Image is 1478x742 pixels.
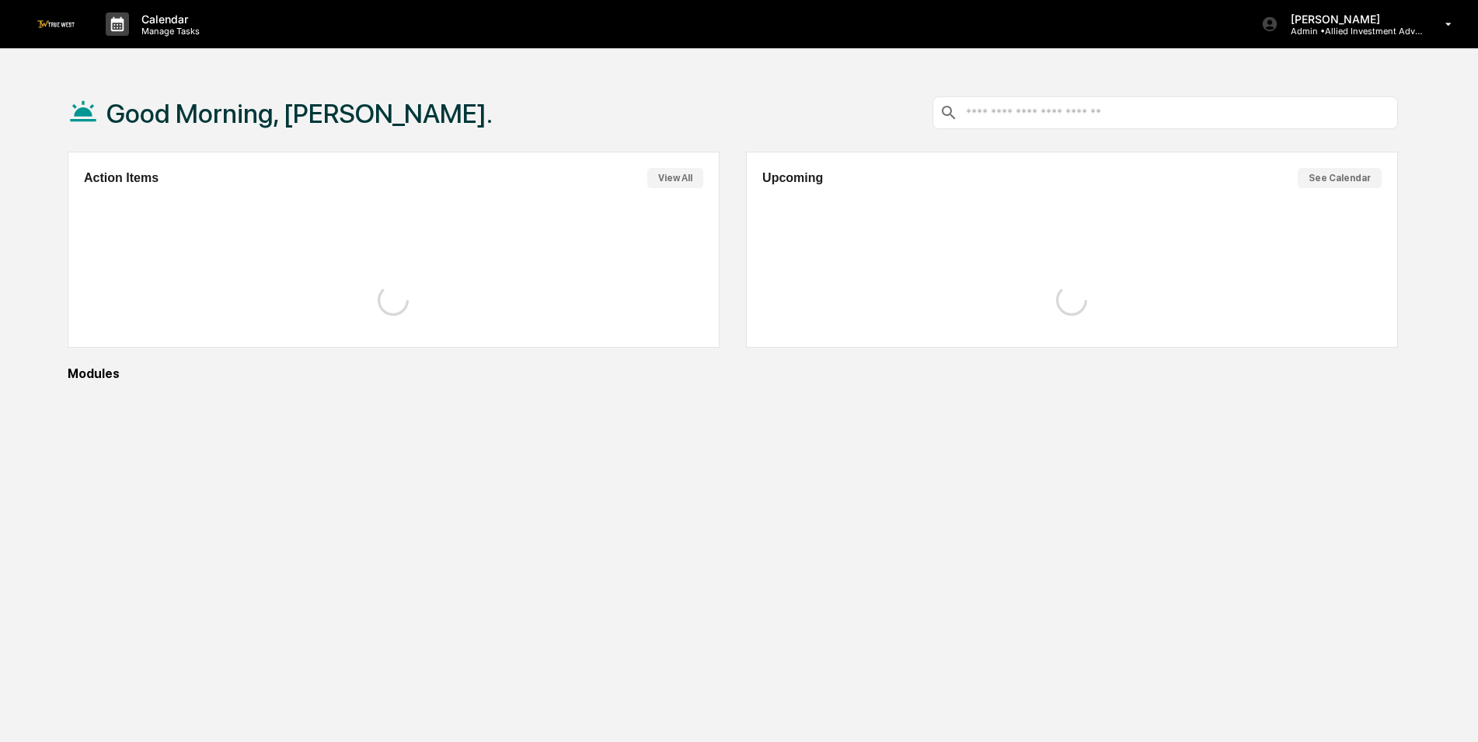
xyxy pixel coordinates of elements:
[37,20,75,27] img: logo
[1278,12,1423,26] p: [PERSON_NAME]
[762,171,823,185] h2: Upcoming
[68,366,1398,381] div: Modules
[106,98,493,129] h1: Good Morning, [PERSON_NAME].
[1298,168,1382,188] button: See Calendar
[647,168,703,188] button: View All
[129,12,207,26] p: Calendar
[129,26,207,37] p: Manage Tasks
[1278,26,1423,37] p: Admin • Allied Investment Advisors
[84,171,159,185] h2: Action Items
